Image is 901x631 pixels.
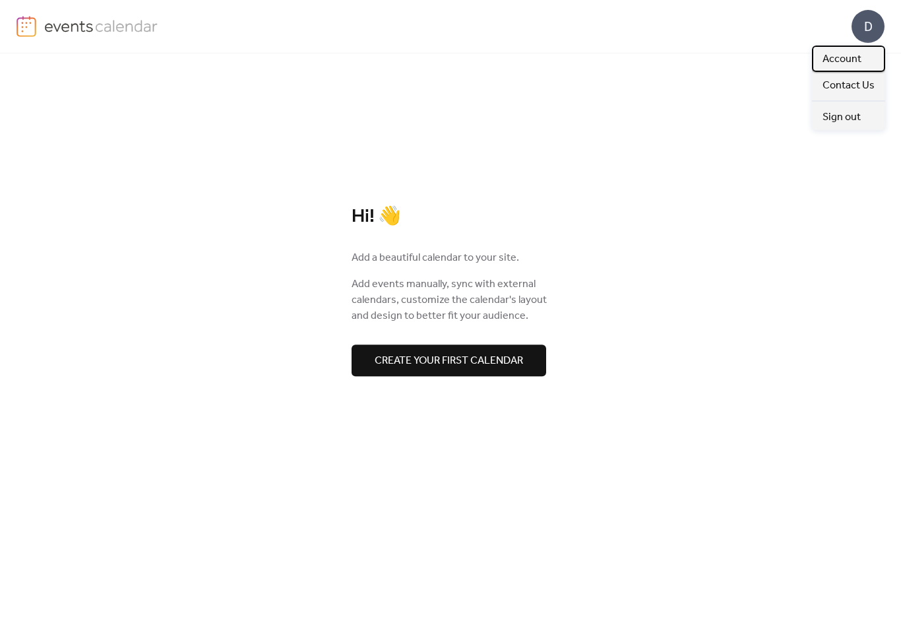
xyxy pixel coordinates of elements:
[823,51,861,67] span: Account
[852,10,885,43] div: D
[352,345,546,376] button: Create your first calendar
[812,72,885,98] a: Contact Us
[375,353,523,369] span: Create your first calendar
[44,16,158,36] img: logo-type
[823,78,875,94] span: Contact Us
[812,46,885,72] a: Account
[823,110,861,125] span: Sign out
[352,205,549,228] div: Hi! 👋
[16,16,36,37] img: logo
[352,250,519,266] span: Add a beautiful calendar to your site.
[352,277,549,324] span: Add events manually, sync with external calendars, customize the calendar's layout and design to ...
